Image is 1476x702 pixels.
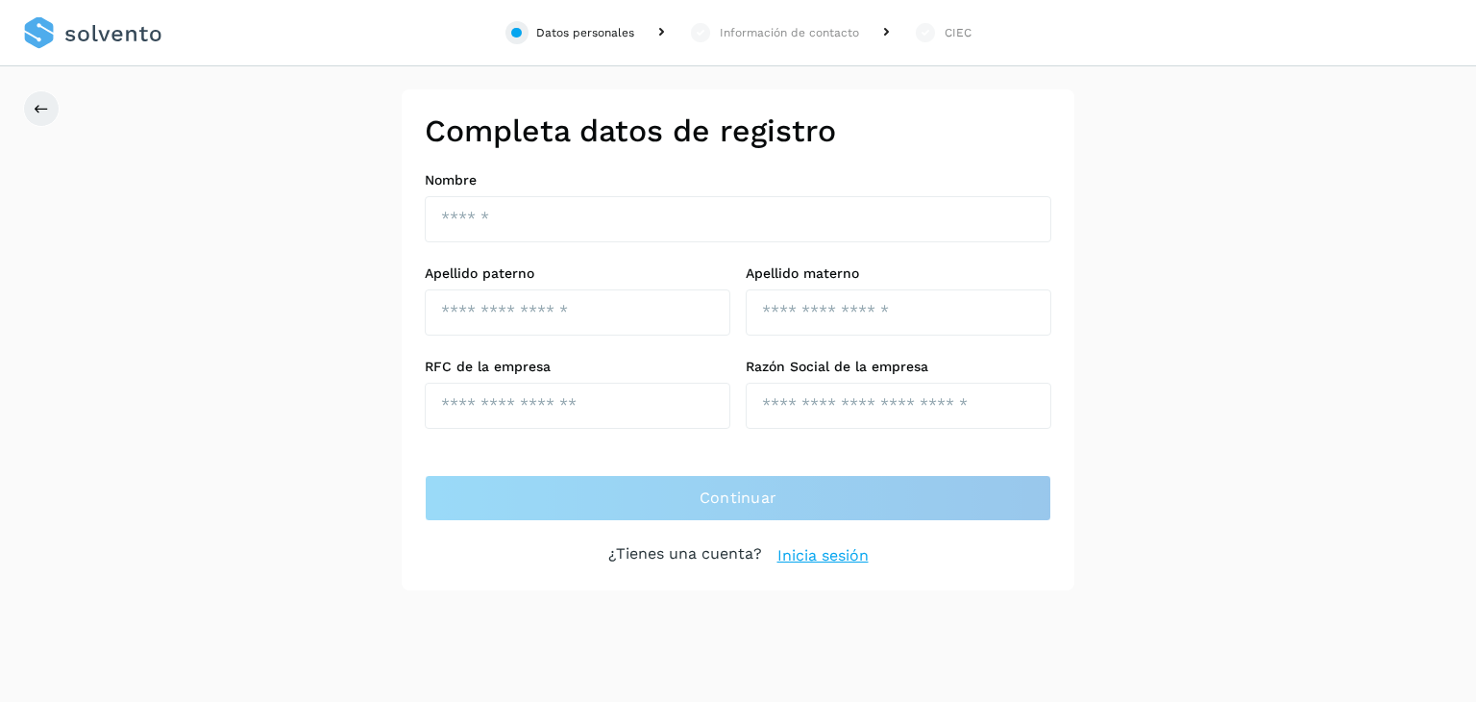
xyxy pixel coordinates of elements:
[425,113,1051,149] h2: Completa datos de registro
[608,544,762,567] p: ¿Tienes una cuenta?
[720,24,859,41] div: Información de contacto
[425,172,1051,188] label: Nombre
[536,24,634,41] div: Datos personales
[746,359,1051,375] label: Razón Social de la empresa
[945,24,972,41] div: CIEC
[425,265,730,282] label: Apellido paterno
[746,265,1051,282] label: Apellido materno
[425,359,730,375] label: RFC de la empresa
[777,544,869,567] a: Inicia sesión
[700,488,777,509] span: Continuar
[425,475,1051,521] button: Continuar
